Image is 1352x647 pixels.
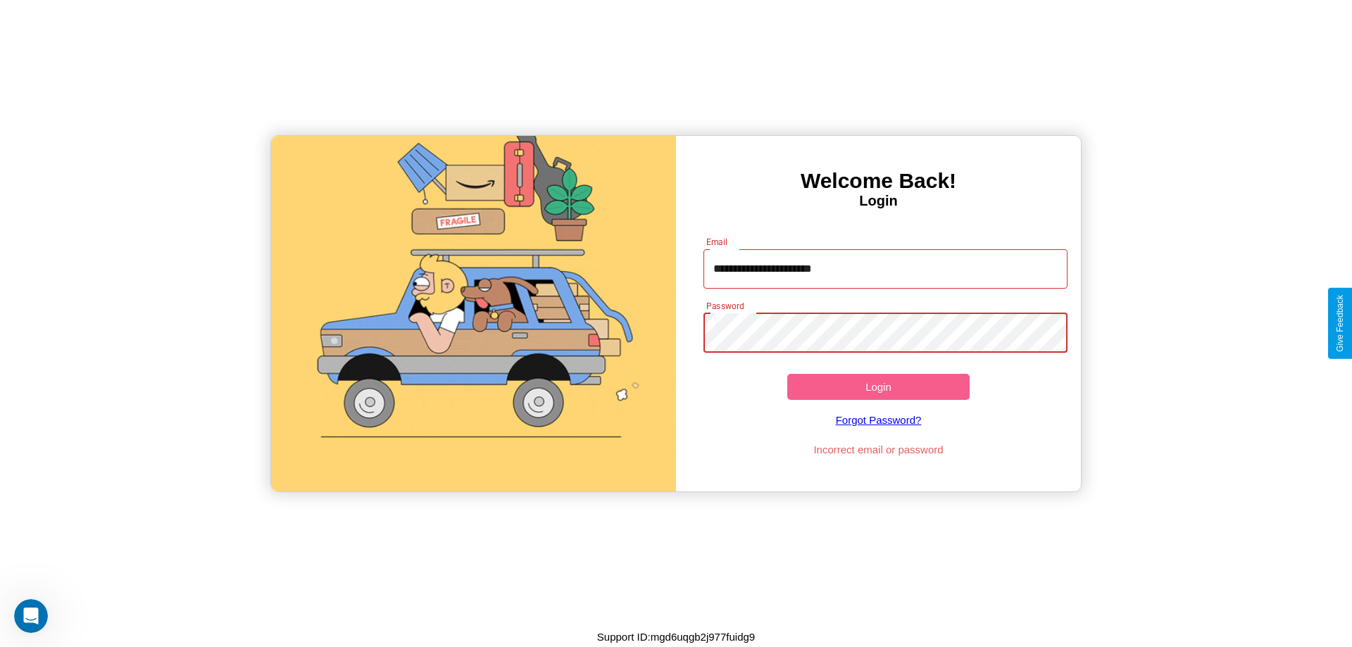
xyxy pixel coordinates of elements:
iframe: Intercom live chat [14,599,48,633]
p: Support ID: mgd6uqgb2j977fuidg9 [597,627,755,646]
h4: Login [676,193,1081,209]
a: Forgot Password? [696,400,1061,440]
img: gif [271,136,676,491]
label: Password [706,300,744,312]
h3: Welcome Back! [676,169,1081,193]
p: Incorrect email or password [696,440,1061,459]
label: Email [706,236,728,248]
div: Give Feedback [1335,295,1345,352]
button: Login [787,374,970,400]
